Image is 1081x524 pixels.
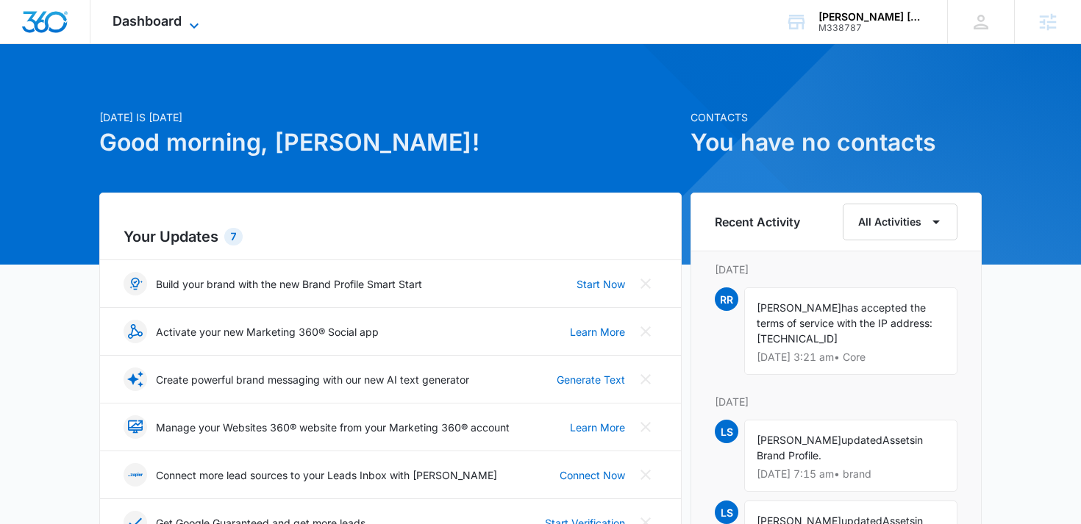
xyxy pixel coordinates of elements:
button: Close [634,272,657,295]
a: Connect Now [560,467,625,483]
p: Build your brand with the new Brand Profile Smart Start [156,276,422,292]
span: Assets [882,434,915,446]
p: [DATE] [715,262,957,277]
p: Activate your new Marketing 360® Social app [156,324,379,340]
p: Manage your Websites 360® website from your Marketing 360® account [156,420,510,435]
span: LS [715,420,738,443]
p: [DATE] [715,394,957,409]
span: has accepted the terms of service with the IP address: [757,301,932,329]
span: [TECHNICAL_ID] [757,332,838,345]
span: RR [715,287,738,311]
a: Learn More [570,420,625,435]
button: Close [634,367,657,391]
div: 7 [224,228,243,245]
div: account id [818,23,926,33]
p: Contacts [691,110,982,125]
h6: Recent Activity [715,213,800,231]
p: [DATE] is [DATE] [99,110,682,125]
a: Generate Text [557,372,625,387]
h1: Good morning, [PERSON_NAME]! [99,125,682,160]
span: updated [841,434,882,446]
button: Close [634,415,657,439]
a: Start Now [577,276,625,292]
p: [DATE] 3:21 am • Core [757,352,945,362]
div: account name [818,11,926,23]
span: [PERSON_NAME] [757,434,841,446]
p: [DATE] 7:15 am • brand [757,469,945,479]
a: Learn More [570,324,625,340]
span: Dashboard [113,13,182,29]
h2: Your Updates [124,226,657,248]
h1: You have no contacts [691,125,982,160]
span: LS [715,500,738,524]
span: [PERSON_NAME] [757,301,841,314]
p: Create powerful brand messaging with our new AI text generator [156,372,469,387]
button: Close [634,320,657,343]
p: Connect more lead sources to your Leads Inbox with [PERSON_NAME] [156,467,497,483]
button: Close [634,463,657,487]
button: All Activities [843,204,957,240]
